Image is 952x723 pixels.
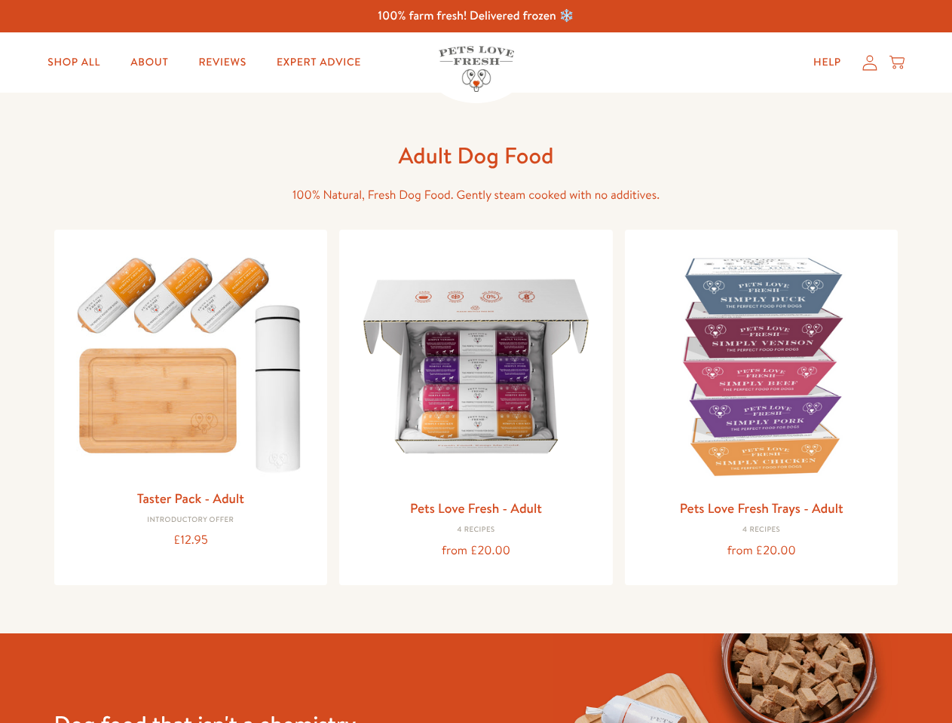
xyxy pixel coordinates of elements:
div: £12.95 [66,530,316,551]
div: Introductory Offer [66,516,316,525]
img: Pets Love Fresh - Adult [351,242,601,491]
a: Pets Love Fresh Trays - Adult [680,499,843,517]
a: Taster Pack - Adult [137,489,244,508]
a: Shop All [35,47,112,78]
div: 4 Recipes [637,526,886,535]
span: 100% Natural, Fresh Dog Food. Gently steam cooked with no additives. [292,187,660,203]
div: 4 Recipes [351,526,601,535]
a: Pets Love Fresh - Adult [410,499,542,517]
a: Expert Advice [265,47,373,78]
img: Pets Love Fresh [439,46,514,92]
img: Taster Pack - Adult [66,242,316,480]
div: from £20.00 [351,541,601,561]
a: Reviews [186,47,258,78]
img: Pets Love Fresh Trays - Adult [637,242,886,491]
div: from £20.00 [637,541,886,561]
a: Help [801,47,853,78]
a: About [118,47,180,78]
h1: Adult Dog Food [235,141,718,170]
